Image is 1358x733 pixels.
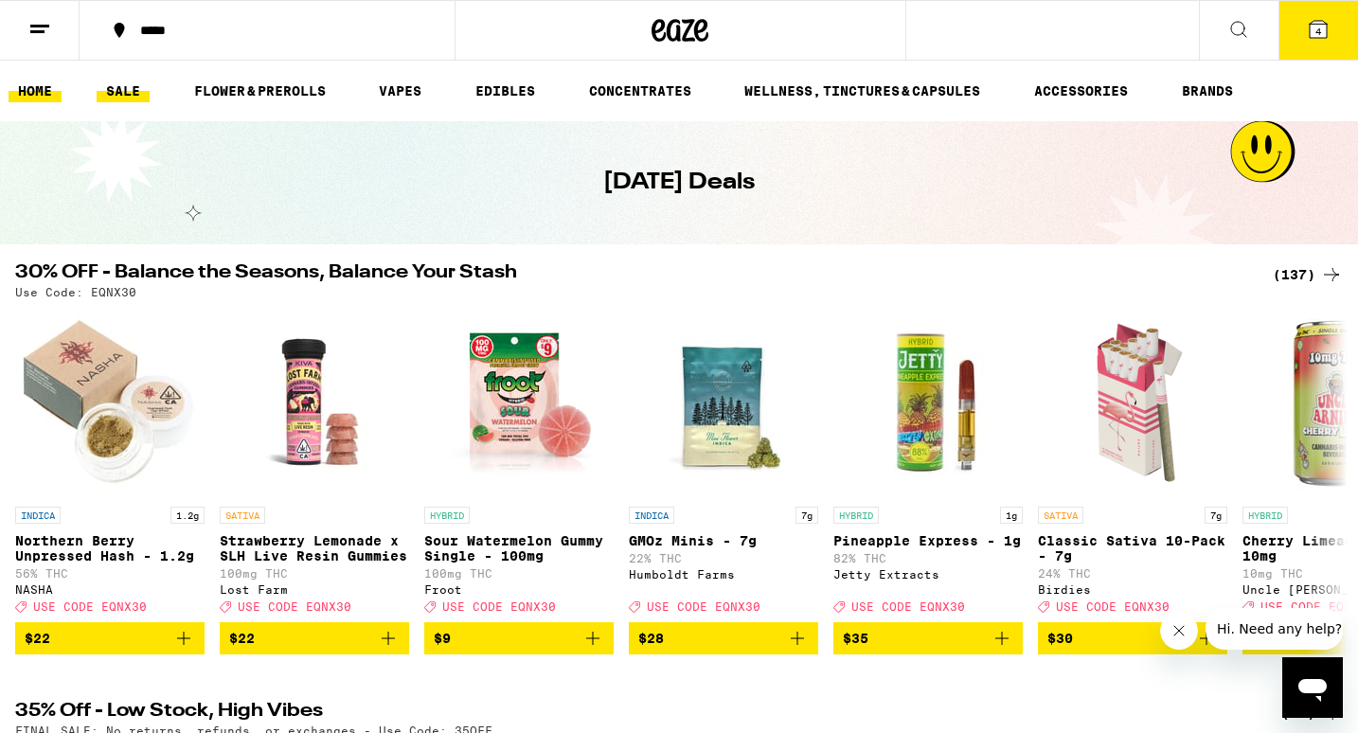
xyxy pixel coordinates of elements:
[629,308,818,622] a: Open page for GMOz Minis - 7g from Humboldt Farms
[1282,657,1343,718] iframe: Button to launch messaging window
[220,308,409,622] a: Open page for Strawberry Lemonade x SLH Live Resin Gummies from Lost Farm
[369,80,431,102] a: VAPES
[1038,583,1227,596] div: Birdies
[1038,308,1227,497] img: Birdies - Classic Sativa 10-Pack - 7g
[15,286,136,298] p: Use Code: EQNX30
[424,622,614,654] button: Add to bag
[33,600,147,613] span: USE CODE EQNX30
[1038,622,1227,654] button: Add to bag
[220,622,409,654] button: Add to bag
[833,533,1023,548] p: Pineapple Express - 1g
[220,507,265,524] p: SATIVA
[1047,631,1073,646] span: $30
[424,308,614,622] a: Open page for Sour Watermelon Gummy Single - 100mg from Froot
[220,308,409,497] img: Lost Farm - Strawberry Lemonade x SLH Live Resin Gummies
[1025,80,1137,102] a: ACCESSORIES
[424,308,614,497] img: Froot - Sour Watermelon Gummy Single - 100mg
[1056,600,1170,613] span: USE CODE EQNX30
[220,583,409,596] div: Lost Farm
[603,167,755,199] h1: [DATE] Deals
[833,507,879,524] p: HYBRID
[15,263,1250,286] h2: 30% OFF - Balance the Seasons, Balance Your Stash
[629,533,818,548] p: GMOz Minis - 7g
[1172,80,1242,102] a: BRANDS
[833,308,1023,622] a: Open page for Pineapple Express - 1g from Jetty Extracts
[238,600,351,613] span: USE CODE EQNX30
[629,552,818,564] p: 22% THC
[15,308,205,622] a: Open page for Northern Berry Unpressed Hash - 1.2g from NASHA
[638,631,664,646] span: $28
[1206,608,1343,650] iframe: Message from company
[1038,567,1227,580] p: 24% THC
[15,567,205,580] p: 56% THC
[580,80,701,102] a: CONCENTRATES
[1000,507,1023,524] p: 1g
[843,631,868,646] span: $35
[15,507,61,524] p: INDICA
[1038,533,1227,563] p: Classic Sativa 10-Pack - 7g
[185,80,335,102] a: FLOWER & PREROLLS
[1242,507,1288,524] p: HYBRID
[1038,308,1227,622] a: Open page for Classic Sativa 10-Pack - 7g from Birdies
[15,702,1250,724] h2: 35% Off - Low Stock, High Vibes
[833,622,1023,654] button: Add to bag
[424,583,614,596] div: Froot
[1205,507,1227,524] p: 7g
[647,600,760,613] span: USE CODE EQNX30
[1160,612,1198,650] iframe: Close message
[229,631,255,646] span: $22
[25,631,50,646] span: $22
[629,507,674,524] p: INDICA
[833,568,1023,581] div: Jetty Extracts
[424,507,470,524] p: HYBRID
[629,622,818,654] button: Add to bag
[735,80,990,102] a: WELLNESS, TINCTURES & CAPSULES
[1278,1,1358,60] button: 4
[833,552,1023,564] p: 82% THC
[97,80,150,102] a: SALE
[15,622,205,654] button: Add to bag
[833,308,1023,497] img: Jetty Extracts - Pineapple Express - 1g
[795,507,818,524] p: 7g
[466,80,545,102] a: EDIBLES
[424,567,614,580] p: 100mg THC
[1038,507,1083,524] p: SATIVA
[629,308,818,497] img: Humboldt Farms - GMOz Minis - 7g
[170,507,205,524] p: 1.2g
[629,568,818,581] div: Humboldt Farms
[9,80,62,102] a: HOME
[1281,702,1343,724] a: (13)
[1315,26,1321,37] span: 4
[424,533,614,563] p: Sour Watermelon Gummy Single - 100mg
[220,567,409,580] p: 100mg THC
[434,631,451,646] span: $9
[15,583,205,596] div: NASHA
[1273,263,1343,286] a: (137)
[220,533,409,563] p: Strawberry Lemonade x SLH Live Resin Gummies
[442,600,556,613] span: USE CODE EQNX30
[15,308,205,497] img: NASHA - Northern Berry Unpressed Hash - 1.2g
[15,533,205,563] p: Northern Berry Unpressed Hash - 1.2g
[851,600,965,613] span: USE CODE EQNX30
